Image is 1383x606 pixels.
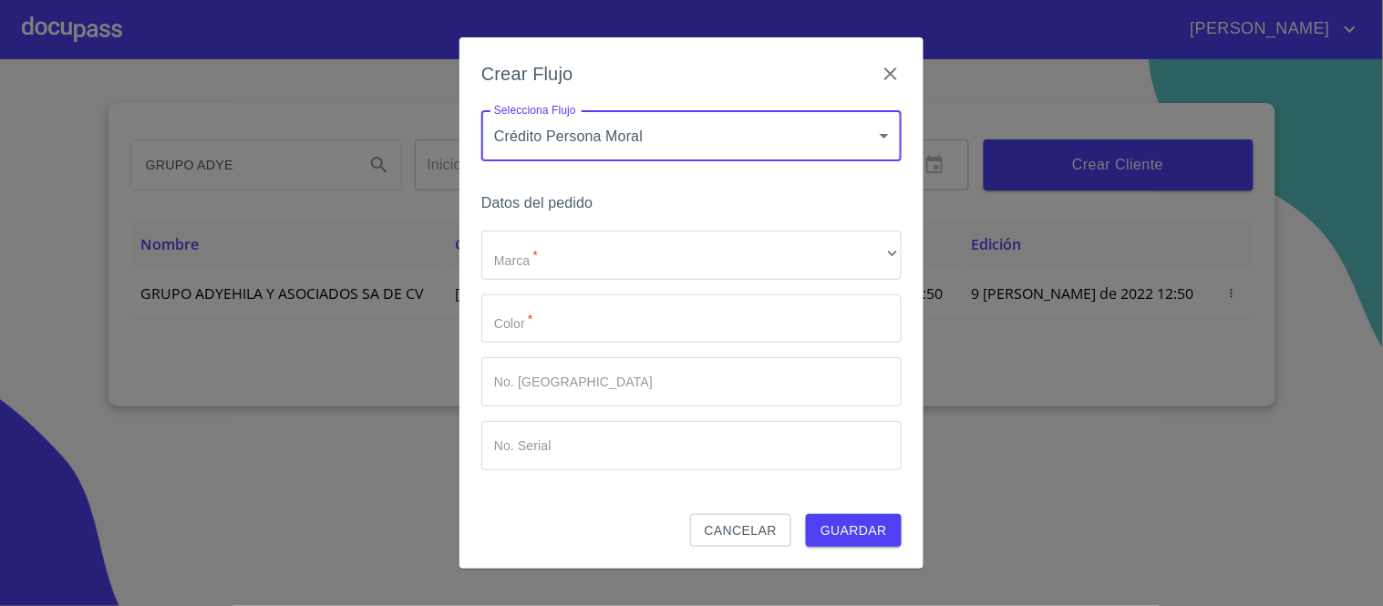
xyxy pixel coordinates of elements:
span: Cancelar [705,519,777,542]
h6: Crear Flujo [481,59,573,88]
div: ​ [481,231,902,280]
span: Guardar [821,519,887,542]
button: Cancelar [690,514,791,548]
button: Guardar [806,514,902,548]
div: Crédito Persona Moral [481,110,902,161]
h6: Datos del pedido [481,190,902,216]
